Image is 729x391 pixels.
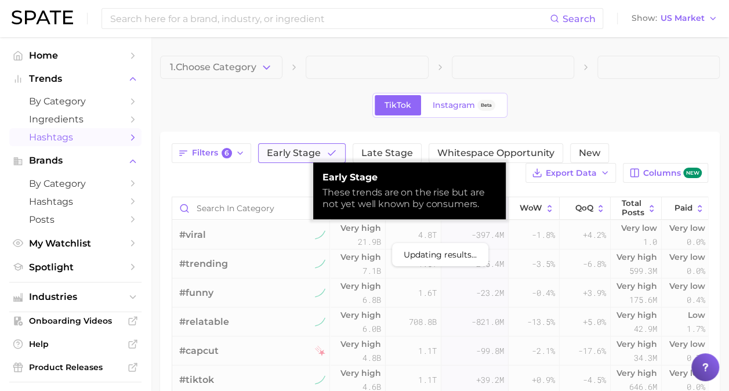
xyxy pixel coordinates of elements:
button: WoW [509,197,560,220]
span: 599.3m [629,264,657,278]
span: Very high [340,308,381,322]
a: Home [9,46,142,64]
span: -23.2m [476,286,504,300]
input: Search here for a brand, industry, or ingredient [109,9,550,28]
button: Columnsnew [623,163,708,183]
a: Spotlight [9,258,142,276]
button: 1.Choose Category [160,56,282,79]
span: 6.8b [362,293,381,307]
span: Hashtags [29,196,122,207]
span: 34.3m [634,351,657,365]
a: Onboarding Videos [9,312,142,330]
span: Very high [616,250,657,264]
span: 0.7% [687,351,705,365]
span: -1.8% [532,228,555,242]
span: Columns [643,168,702,179]
a: Ingredients [9,110,142,128]
span: 175.6m [629,293,657,307]
span: Early Stage [267,149,321,158]
span: Very high [616,366,657,380]
span: Very low [669,337,705,351]
span: Very low [621,221,657,235]
span: Trends [29,74,122,84]
div: These trends are on the rise but are not yet well known by consumers. [322,187,496,210]
span: #funny [179,286,213,300]
span: 708.8b [409,315,437,329]
span: 7.1b [362,264,381,278]
strong: Early Stage [322,172,496,183]
img: tiktok sustained riser [315,375,325,385]
span: -13.5% [527,315,555,329]
span: 21.9b [358,235,381,249]
span: by Category [29,96,122,107]
a: Hashtags [9,128,142,146]
button: Paid [662,197,709,220]
span: 1.1t [418,373,437,387]
span: TikTok [385,100,411,110]
span: 4.8t [418,228,437,242]
span: Ingredients [29,114,122,125]
img: tiktok falling star [315,346,325,356]
span: Very high [340,279,381,293]
img: tiktok sustained riser [315,317,325,327]
button: Brands [9,152,142,169]
span: Total Posts [622,199,644,217]
span: 1.7% [687,322,705,336]
button: Industries [9,288,142,306]
span: Paid [674,204,692,213]
span: Very high [340,337,381,351]
span: 6 [222,148,232,158]
span: #trending [179,257,228,271]
span: Very high [340,221,381,235]
a: Posts [9,211,142,229]
button: ShowUS Market [629,11,720,26]
span: Very high [340,250,381,264]
button: Total Posts [611,197,662,220]
span: Beta [481,100,492,110]
span: Industries [29,292,122,302]
img: SPATE [12,10,73,24]
span: Spotlight [29,262,122,273]
button: Filters6 [172,143,251,163]
span: -3.5% [532,257,555,271]
img: tiktok sustained riser [315,288,325,298]
span: -6.8% [583,257,606,271]
span: QoQ [575,204,593,213]
span: My Watchlist [29,238,122,249]
span: -4.5% [583,373,606,387]
a: by Category [9,92,142,110]
span: -821.0m [472,315,504,329]
span: 0.0% [687,264,705,278]
span: -0.4% [532,286,555,300]
span: Very high [340,366,381,380]
img: tiktok sustained riser [315,230,325,240]
span: Hashtags [29,132,122,143]
span: #capcut [179,344,219,358]
span: 0.4% [687,293,705,307]
span: Whitespace Opportunity [437,149,554,158]
span: Filters [192,148,232,158]
span: Very high [616,308,657,322]
a: TikTok [375,95,421,115]
span: Very low [669,250,705,264]
span: Very low [669,366,705,380]
span: Brands [29,155,122,166]
span: Search [563,13,596,24]
span: 1.0 [643,235,657,249]
span: #relatable [179,315,229,329]
span: 6.0b [362,322,381,336]
span: Late Stage [361,149,413,158]
span: -397.4m [472,228,504,242]
span: +3.9% [583,286,606,300]
span: +5.0% [583,315,606,329]
a: My Watchlist [9,234,142,252]
span: Onboarding Videos [29,316,122,326]
span: Very high [616,337,657,351]
span: -99.8m [476,344,504,358]
span: +4.2% [583,228,606,242]
button: QoQ [560,197,611,220]
span: Updating results... [404,248,477,262]
span: Show [632,15,657,21]
span: 1.1t [418,344,437,358]
a: Help [9,335,142,353]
